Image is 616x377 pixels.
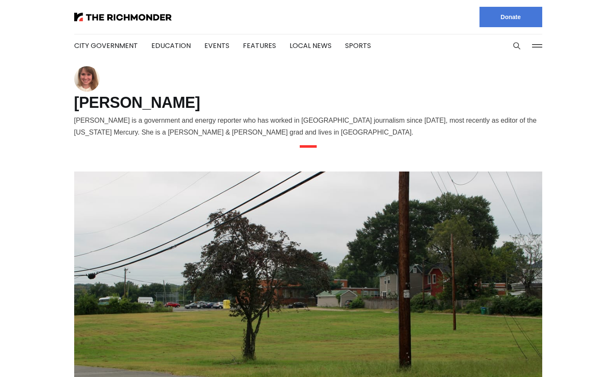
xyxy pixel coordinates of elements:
[151,41,191,51] a: Education
[74,13,172,21] img: The Richmonder
[510,39,523,52] button: Search this site
[479,7,542,27] a: Donate
[243,41,276,51] a: Features
[74,96,542,110] h1: [PERSON_NAME]
[74,66,100,92] img: Sarah Vogelsong
[74,41,138,51] a: City Government
[74,115,542,138] div: [PERSON_NAME] is a government and energy reporter who has worked in [GEOGRAPHIC_DATA] journalism ...
[290,41,332,51] a: Local News
[204,41,229,51] a: Events
[544,335,616,377] iframe: portal-trigger
[345,41,371,51] a: Sports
